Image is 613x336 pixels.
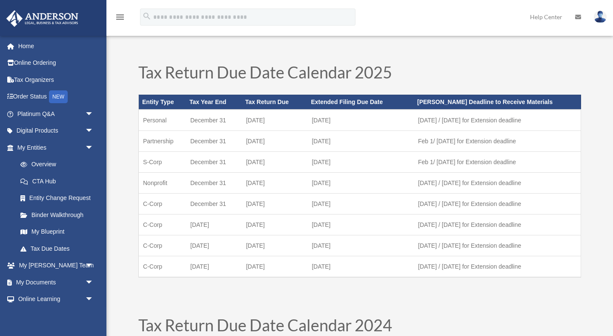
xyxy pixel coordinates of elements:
[242,235,308,256] td: [DATE]
[414,95,581,109] th: [PERSON_NAME] Deadline to Receive Materials
[139,151,186,172] td: S-Corp
[414,151,581,172] td: Feb 1/ [DATE] for Extension deadline
[6,105,106,122] a: Platinum Q&Aarrow_drop_down
[6,55,106,72] a: Online Ordering
[6,38,106,55] a: Home
[85,105,102,123] span: arrow_drop_down
[414,235,581,256] td: [DATE] / [DATE] for Extension deadline
[139,235,186,256] td: C-Corp
[242,193,308,214] td: [DATE]
[139,130,186,151] td: Partnership
[6,257,106,274] a: My [PERSON_NAME] Teamarrow_drop_down
[6,88,106,106] a: Order StatusNEW
[139,214,186,235] td: C-Corp
[307,256,414,277] td: [DATE]
[85,257,102,275] span: arrow_drop_down
[139,95,186,109] th: Entity Type
[414,214,581,235] td: [DATE] / [DATE] for Extension deadline
[307,193,414,214] td: [DATE]
[115,15,125,22] a: menu
[12,190,106,207] a: Entity Change Request
[12,173,106,190] a: CTA Hub
[242,110,308,131] td: [DATE]
[186,172,242,193] td: December 31
[12,240,102,257] a: Tax Due Dates
[186,235,242,256] td: [DATE]
[142,12,152,21] i: search
[242,214,308,235] td: [DATE]
[139,110,186,131] td: Personal
[186,95,242,109] th: Tax Year End
[307,172,414,193] td: [DATE]
[6,139,106,156] a: My Entitiesarrow_drop_down
[186,151,242,172] td: December 31
[115,12,125,22] i: menu
[139,172,186,193] td: Nonprofit
[12,206,106,223] a: Binder Walkthrough
[242,95,308,109] th: Tax Return Due
[414,193,581,214] td: [DATE] / [DATE] for Extension deadline
[6,274,106,291] a: My Documentsarrow_drop_down
[307,110,414,131] td: [DATE]
[4,10,81,27] img: Anderson Advisors Platinum Portal
[307,214,414,235] td: [DATE]
[242,130,308,151] td: [DATE]
[85,291,102,308] span: arrow_drop_down
[85,122,102,140] span: arrow_drop_down
[85,274,102,291] span: arrow_drop_down
[49,90,68,103] div: NEW
[6,291,106,308] a: Online Learningarrow_drop_down
[186,214,242,235] td: [DATE]
[307,151,414,172] td: [DATE]
[594,11,607,23] img: User Pic
[414,110,581,131] td: [DATE] / [DATE] for Extension deadline
[186,110,242,131] td: December 31
[85,139,102,156] span: arrow_drop_down
[12,156,106,173] a: Overview
[414,172,581,193] td: [DATE] / [DATE] for Extension deadline
[242,256,308,277] td: [DATE]
[186,193,242,214] td: December 31
[242,172,308,193] td: [DATE]
[138,64,581,84] h1: Tax Return Due Date Calendar 2025
[307,95,414,109] th: Extended Filing Due Date
[6,122,106,139] a: Digital Productsarrow_drop_down
[186,256,242,277] td: [DATE]
[414,130,581,151] td: Feb 1/ [DATE] for Extension deadline
[307,235,414,256] td: [DATE]
[6,71,106,88] a: Tax Organizers
[242,151,308,172] td: [DATE]
[307,130,414,151] td: [DATE]
[186,130,242,151] td: December 31
[414,256,581,277] td: [DATE] / [DATE] for Extension deadline
[139,193,186,214] td: C-Corp
[12,223,106,240] a: My Blueprint
[139,256,186,277] td: C-Corp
